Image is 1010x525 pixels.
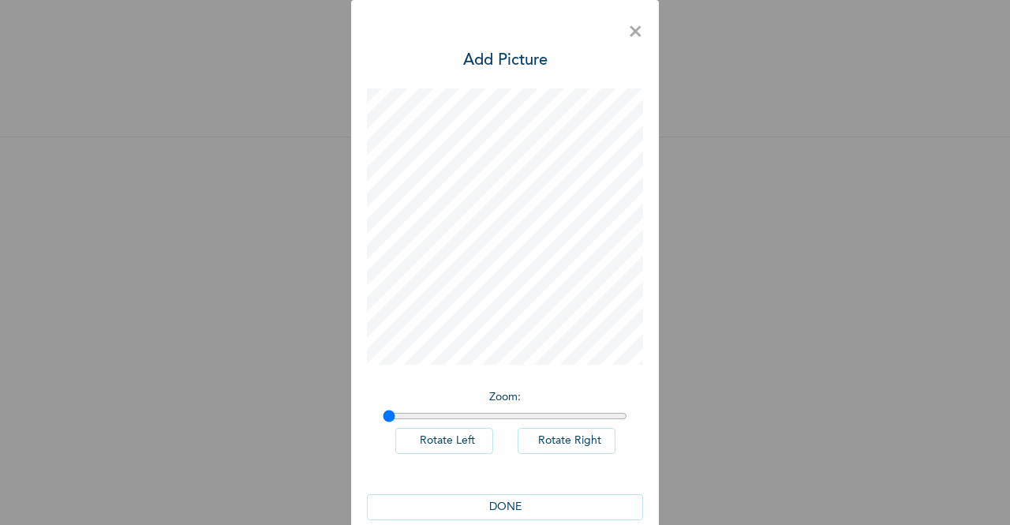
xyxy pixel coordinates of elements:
[463,49,548,73] h3: Add Picture
[367,494,643,520] button: DONE
[363,290,647,354] span: Please add a recent Passport Photograph
[518,428,615,454] button: Rotate Right
[395,428,493,454] button: Rotate Left
[383,389,627,406] p: Zoom :
[628,16,643,49] span: ×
